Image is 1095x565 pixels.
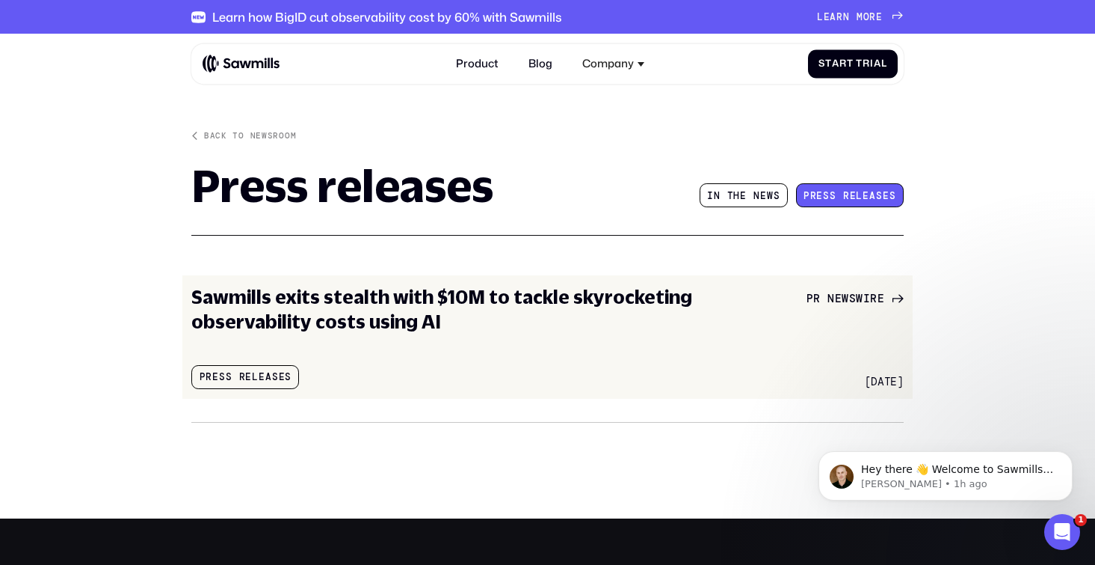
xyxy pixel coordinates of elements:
span: h [733,190,740,201]
span: a [832,58,839,70]
span: L [817,11,824,22]
div: Press releases [191,365,299,389]
span: l [856,190,863,201]
span: E [877,293,884,306]
span: a [874,58,881,70]
span: s [889,190,896,201]
div: Company [574,49,653,79]
h1: Press releases [191,163,493,207]
span: N [827,293,834,306]
span: e [876,11,883,22]
span: P [803,190,810,201]
span: w [767,190,774,201]
a: StartTrial [808,50,898,78]
span: S [818,58,825,70]
a: Product [448,49,506,79]
span: I [863,293,870,306]
span: e [740,190,747,201]
a: Back to Newsroom [191,130,296,141]
span: s [823,190,830,201]
span: W [842,293,848,306]
span: 1 [1075,514,1087,526]
span: s [774,190,780,201]
span: o [863,11,870,22]
span: a [830,11,836,22]
span: n [753,190,760,201]
a: Learnmore [817,11,904,22]
span: l [881,58,887,70]
span: r [869,11,876,22]
span: t [825,58,832,70]
span: i [870,58,874,70]
span: r [836,11,843,22]
span: a [869,190,876,201]
div: Back to Newsroom [204,130,297,141]
span: I [707,190,714,201]
span: e [883,190,889,201]
a: Inthenews [700,183,788,207]
span: r [810,190,817,201]
iframe: Intercom notifications message [796,420,1095,525]
span: r [843,190,850,201]
div: [DATE] [865,376,904,389]
span: e [760,190,767,201]
span: m [857,11,863,22]
iframe: Intercom live chat [1044,514,1080,550]
span: e [816,190,823,201]
span: t [847,58,854,70]
a: Blog [520,49,561,79]
span: t [727,190,734,201]
a: Sawmills exits stealth with $10M to tackle skyrocketing observability costs using AIPress release... [182,275,913,399]
span: r [863,58,870,70]
span: r [839,58,847,70]
span: E [835,293,842,306]
span: e [850,190,857,201]
span: s [876,190,883,201]
div: Learn how BigID cut observability cost by 60% with Sawmills [212,10,562,25]
span: n [843,11,850,22]
span: e [824,11,830,22]
span: R [870,293,877,306]
span: R [813,293,820,306]
span: e [863,190,869,201]
div: Company [582,58,634,71]
h3: Sawmills exits stealth with $10M to tackle skyrocketing observability costs using AI [191,285,739,335]
span: T [856,58,863,70]
span: s [830,190,836,201]
a: Pressreleases [796,183,904,207]
span: n [714,190,721,201]
span: P [806,293,813,306]
span: S [849,293,856,306]
span: W [856,293,863,306]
